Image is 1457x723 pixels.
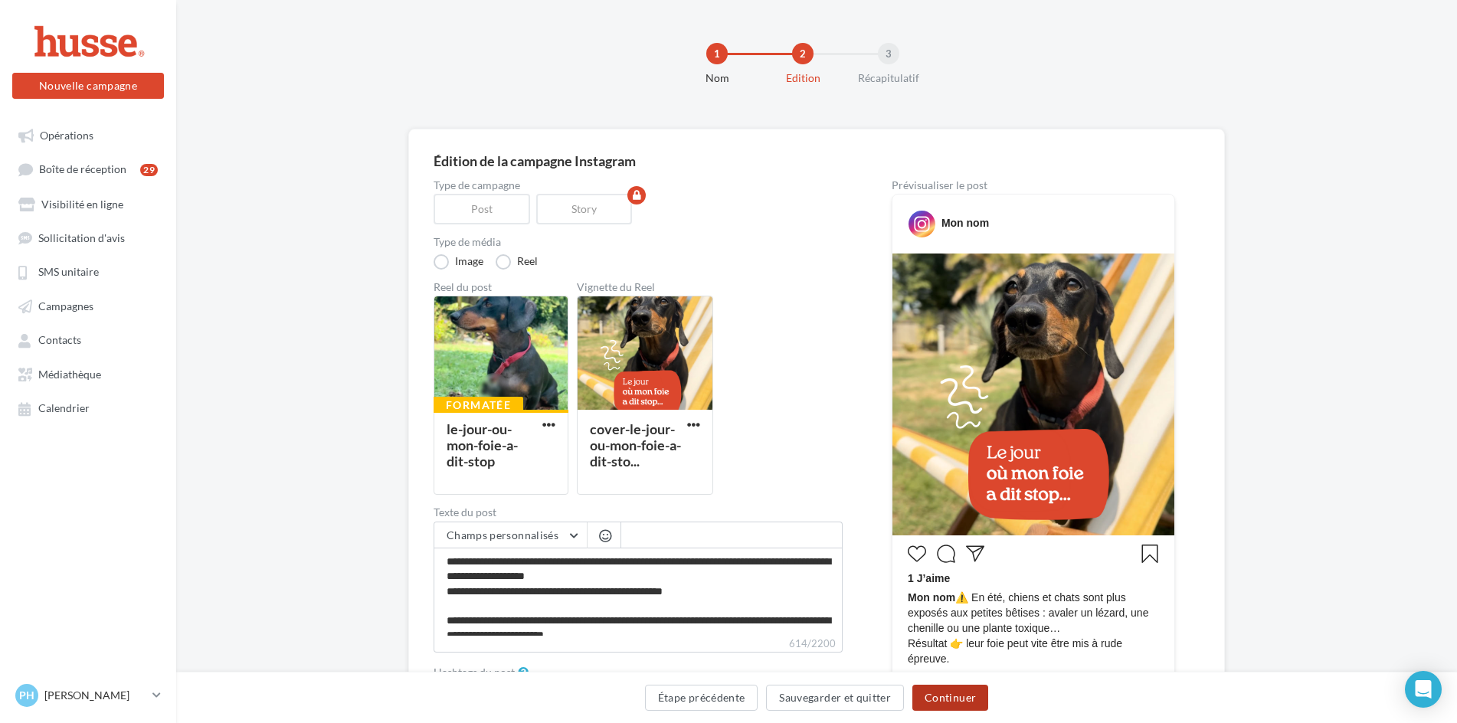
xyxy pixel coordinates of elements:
label: Type de média [434,237,843,247]
span: Sollicitation d'avis [38,231,125,244]
svg: Commenter [937,545,955,563]
label: Texte du post [434,507,843,518]
svg: Enregistrer [1141,545,1159,563]
a: Campagnes [9,292,167,319]
span: Mon nom [908,591,955,604]
button: Champs personnalisés [434,522,587,548]
div: Reel du post [434,282,568,293]
label: Hashtags du post [434,667,515,678]
div: Formatée [434,397,523,414]
span: Champs personnalisés [447,528,558,541]
a: SMS unitaire [9,257,167,285]
div: 2 [792,43,814,64]
button: Étape précédente [645,685,758,711]
span: Campagnes [38,299,93,312]
div: 1 [706,43,728,64]
div: 3 [878,43,899,64]
span: Boîte de réception [39,163,126,176]
span: Contacts [38,334,81,347]
button: Nouvelle campagne [12,73,164,99]
span: Opérations [40,129,93,142]
div: Vignette du Reel [577,282,713,293]
div: 29 [140,164,158,176]
div: cover-le-jour-ou-mon-foie-a-dit-sto... [590,420,681,469]
div: Édition de la campagne Instagram [434,154,1200,168]
a: PH [PERSON_NAME] [12,681,164,710]
div: Mon nom [941,215,989,231]
label: 614/2200 [434,636,843,653]
div: Prévisualiser le post [892,180,1175,191]
div: Nom [668,70,766,86]
span: Calendrier [38,402,90,415]
div: 1 J’aime [908,571,1159,590]
div: Open Intercom Messenger [1405,671,1442,708]
label: Reel [496,254,538,270]
a: Visibilité en ligne [9,190,167,218]
div: Edition [754,70,852,86]
a: Calendrier [9,394,167,421]
span: Visibilité en ligne [41,198,123,211]
span: PH [19,688,34,703]
label: Image [434,254,483,270]
span: Médiathèque [38,368,101,381]
div: le-jour-ou-mon-foie-a-dit-stop [447,420,518,469]
button: Sauvegarder et quitter [766,685,904,711]
div: Récapitulatif [840,70,938,86]
a: Sollicitation d'avis [9,224,167,251]
svg: J’aime [908,545,926,563]
a: Médiathèque [9,360,167,388]
button: Continuer [912,685,988,711]
a: Boîte de réception29 [9,155,167,183]
a: Opérations [9,121,167,149]
span: SMS unitaire [38,266,99,279]
a: Contacts [9,326,167,353]
svg: Partager la publication [966,545,984,563]
p: [PERSON_NAME] [44,688,146,703]
label: Type de campagne [434,180,843,191]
